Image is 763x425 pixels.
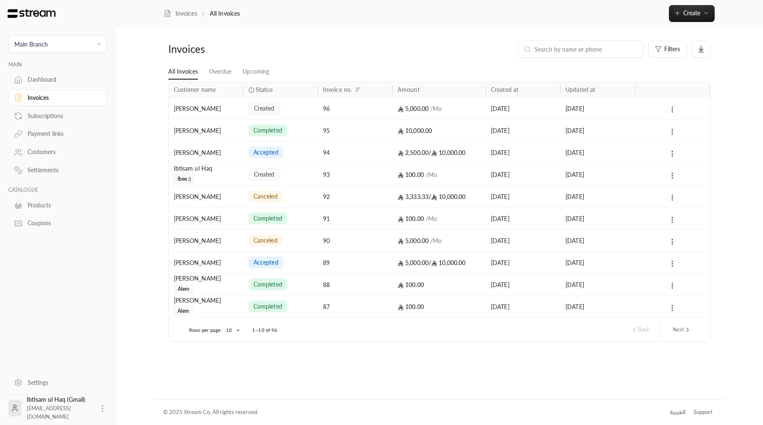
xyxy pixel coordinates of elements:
div: [DATE] [565,186,630,207]
div: 100.00 [398,296,481,317]
div: 10,000.00 [398,120,481,141]
span: completed [253,214,282,223]
input: Search by name or phone [535,44,638,54]
div: 88 [323,274,387,295]
span: Filters [664,46,680,52]
p: MAIN [8,61,107,68]
div: [PERSON_NAME] [174,230,238,251]
div: Main Branch [14,40,48,49]
nav: breadcrumb [164,9,240,18]
div: [DATE] [491,274,555,295]
div: العربية [670,408,685,417]
span: Alem [174,306,193,316]
div: Invoices [168,42,298,56]
p: 1–10 of 96 [252,327,277,334]
div: 5,000.00 [398,230,481,251]
p: Rows per page: [189,327,222,334]
span: / Mo [426,171,437,178]
div: 92 [323,186,387,207]
div: 10,000.00 [398,142,481,163]
div: 96 [323,98,387,119]
button: next page [669,323,695,337]
div: Settlements [28,166,96,174]
div: 95 [323,120,387,141]
span: accepted [253,148,278,157]
div: Coupons [28,219,96,227]
button: Main Branch [8,36,107,53]
div: Ibtisam ul Haq (Gmail) [27,395,93,421]
div: Ibtisam ul Haq [174,164,238,173]
div: 91 [323,208,387,229]
span: created [254,104,275,113]
div: Amount [398,86,420,93]
span: Create [683,9,700,17]
button: Sort [353,85,363,95]
span: Ibee :) [174,174,195,184]
span: / Mo [430,237,442,244]
a: Products [8,197,107,213]
div: 10 [222,325,242,336]
div: [DATE] [565,142,630,163]
div: [DATE] [491,142,555,163]
span: canceled [253,192,278,201]
div: [PERSON_NAME] [174,98,238,119]
div: [PERSON_NAME] [174,274,238,283]
div: 87 [323,296,387,317]
span: created [254,170,275,179]
div: 100.00 [398,274,481,295]
span: canceled [253,236,278,245]
div: [DATE] [491,164,555,185]
div: Payment links [28,130,96,138]
div: [DATE] [565,208,630,229]
span: / Mo [426,215,437,222]
div: [DATE] [491,98,555,119]
a: Invoices [164,9,197,18]
span: / Mo [430,105,442,112]
div: Created at [491,86,518,93]
a: Payment links [8,126,107,142]
div: Products [28,201,96,210]
span: Alem [174,284,193,294]
div: [DATE] [491,296,555,317]
div: [DATE] [565,120,630,141]
button: Create [669,5,715,22]
span: completed [253,302,282,311]
span: accepted [253,258,278,267]
div: Invoices [28,94,96,102]
div: 100.00 [398,164,481,185]
span: completed [253,280,282,289]
a: Upcoming [242,64,269,79]
div: © 2025 Stream Co. All rights reserved. [163,408,258,417]
div: [DATE] [565,164,630,185]
div: [DATE] [565,252,630,273]
span: completed [253,126,282,135]
p: All Invoices [210,9,240,18]
div: 90 [323,230,387,251]
div: Updated at [565,86,595,93]
a: Coupons [8,215,107,232]
div: [DATE] [491,120,555,141]
div: Settings [28,378,96,387]
div: 100.00 [398,208,481,229]
a: Subscriptions [8,108,107,124]
div: 5,000.00 [398,98,481,119]
a: Customers [8,144,107,160]
div: [DATE] [565,230,630,251]
div: [PERSON_NAME] [174,186,238,207]
div: [DATE] [565,274,630,295]
p: CATALOGUE [8,187,107,193]
a: All Invoices [168,64,198,80]
span: Status [256,85,273,94]
div: [DATE] [491,186,555,207]
a: Invoices [8,90,107,106]
span: [EMAIL_ADDRESS][DOMAIN_NAME] [27,405,71,420]
button: Filters [649,41,687,58]
div: 94 [323,142,387,163]
div: [PERSON_NAME] [174,120,238,141]
div: [PERSON_NAME] [174,296,238,305]
div: 10,000.00 [398,186,481,207]
span: 3,333.33 / [398,193,431,200]
div: Dashboard [28,75,96,84]
div: [DATE] [491,230,555,251]
a: Dashboard [8,72,107,88]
